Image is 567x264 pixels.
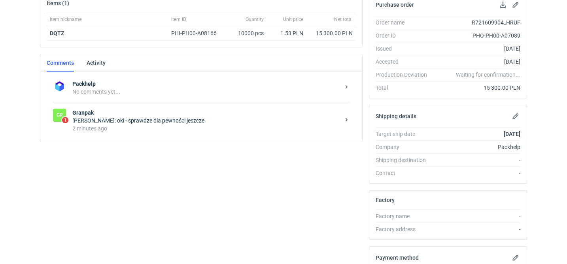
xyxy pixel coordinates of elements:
[433,19,520,26] div: R721609904_HRUF
[53,80,66,93] img: Packhelp
[433,58,520,66] div: [DATE]
[53,109,66,122] div: Granpak
[376,32,433,40] div: Order ID
[376,212,433,220] div: Factory name
[376,143,433,151] div: Company
[87,54,106,72] a: Activity
[433,169,520,177] div: -
[50,16,81,23] span: Item nickname
[246,16,264,23] span: Quantity
[50,30,64,36] a: DQTZ
[511,253,520,262] button: Edit payment method
[376,113,416,119] h2: Shipping details
[504,131,520,137] strong: [DATE]
[433,84,520,92] div: 15 300.00 PLN
[47,54,74,72] a: Comments
[62,117,68,123] span: 1
[283,16,303,23] span: Unit price
[433,45,520,53] div: [DATE]
[376,225,433,233] div: Factory address
[376,169,433,177] div: Contact
[376,197,395,203] h2: Factory
[53,109,66,122] figcaption: Gr
[72,80,340,88] strong: Packhelp
[433,156,520,164] div: -
[376,156,433,164] div: Shipping destination
[511,111,520,121] button: Edit shipping details
[376,84,433,92] div: Total
[433,225,520,233] div: -
[334,16,353,23] span: Net total
[376,58,433,66] div: Accepted
[72,109,340,117] strong: Granpak
[433,143,520,151] div: Packhelp
[376,130,433,138] div: Target ship date
[227,26,267,41] div: 10000 pcs
[171,16,186,23] span: Item ID
[72,124,340,132] div: 2 minutes ago
[376,2,414,8] h2: Purchase order
[433,212,520,220] div: -
[376,255,419,261] h2: Payment method
[376,45,433,53] div: Issued
[376,71,433,79] div: Production Deviation
[270,29,303,37] div: 1.53 PLN
[72,117,340,124] div: [PERSON_NAME]: oki - sprawdze dla pewności jeszcze
[433,32,520,40] div: PHO-PH00-A07089
[72,88,340,96] div: No comments yet...
[171,29,224,37] div: PHI-PH00-A08166
[310,29,353,37] div: 15 300.00 PLN
[456,71,520,79] em: Waiting for confirmation...
[376,19,433,26] div: Order name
